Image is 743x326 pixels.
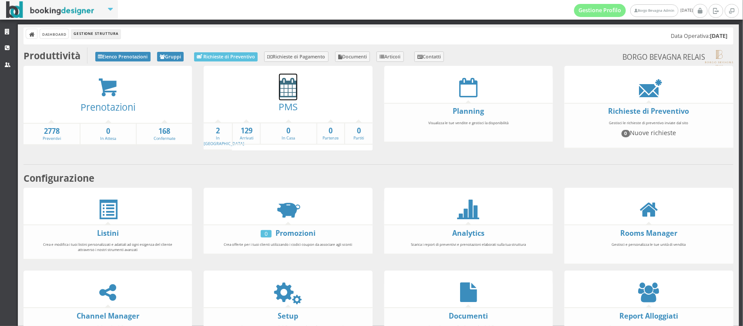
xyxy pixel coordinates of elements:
[95,52,151,61] a: Elenco Prenotazioni
[6,1,94,18] img: BookingDesigner.com
[261,126,316,141] a: 0In Casa
[609,106,689,116] a: Richieste di Preventivo
[622,50,733,66] small: BORGO BEVAGNA RELAIS
[345,126,373,141] a: 0Partiti
[279,100,298,113] a: PMS
[345,126,373,136] strong: 0
[398,238,539,251] div: Scarica i report di preventivi e prenotazioni elaborati sulla tua struttura
[619,311,678,321] a: Report Alloggiati
[24,126,80,136] strong: 2778
[578,116,719,145] div: Gestisci le richieste di preventivo inviate dal sito
[261,126,316,136] strong: 0
[335,51,370,62] a: Documenti
[81,101,135,113] a: Prenotazioni
[81,126,136,142] a: 0In Attesa
[97,228,119,238] a: Listini
[24,126,80,142] a: 2778Preventivi
[453,106,484,116] a: Planning
[582,129,716,137] h4: Nuove richieste
[204,126,232,136] strong: 2
[574,4,626,17] a: Gestione Profilo
[622,130,630,137] span: 0
[264,51,329,62] a: Richieste di Pagamento
[414,51,444,62] a: Contatti
[452,228,484,238] a: Analytics
[137,126,192,136] strong: 168
[705,50,733,66] img: 51bacd86f2fc11ed906d06074585c59a.png
[233,126,260,136] strong: 129
[157,52,184,61] a: Gruppi
[317,126,345,136] strong: 0
[278,311,299,321] a: Setup
[398,116,539,139] div: Visualizza le tue vendite e gestisci la disponibilità
[194,52,258,61] a: Richieste di Preventivo
[137,126,192,142] a: 168Confermate
[630,4,678,17] a: Borgo Bevagna Admin
[77,311,139,321] a: Channel Manager
[620,228,677,238] a: Rooms Manager
[261,230,272,238] div: 0
[377,51,404,62] a: Articoli
[449,311,488,321] a: Documenti
[218,238,359,251] div: Crea offerte per i tuoi clienti utilizzando i codici coupon da associare agli sconti
[204,126,244,146] a: 2In [GEOGRAPHIC_DATA]
[40,29,68,38] a: Dashboard
[71,29,120,39] li: Gestione Struttura
[710,32,727,40] b: [DATE]
[81,126,136,136] strong: 0
[574,4,693,17] span: [DATE]
[24,172,94,184] b: Configurazione
[233,126,260,141] a: 129Arrivati
[24,49,81,62] b: Produttività
[671,33,727,39] h5: Data Operativa:
[578,238,719,261] div: Gestisci e personalizza le tue unità di vendita
[317,126,345,141] a: 0Partenze
[37,238,178,256] div: Crea e modifica i tuoi listini personalizzati e adattali ad ogni esigenza del cliente attraverso ...
[276,228,316,238] a: Promozioni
